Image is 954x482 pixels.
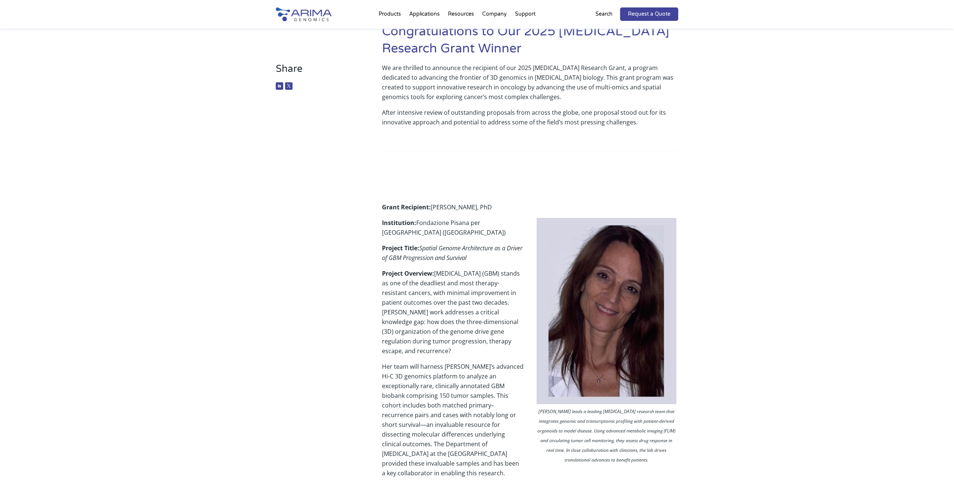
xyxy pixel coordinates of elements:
strong: Project Overview: [382,269,434,278]
p: [PERSON_NAME] leads a leading [MEDICAL_DATA] research team that integrates genomic and transcript... [535,407,678,467]
strong: Grant Recipient: [382,203,431,211]
strong: Project Title: [382,244,419,252]
p: Fondazione Pisana per [GEOGRAPHIC_DATA] ([GEOGRAPHIC_DATA]) [382,218,678,243]
p: [PERSON_NAME], PhD [382,202,678,218]
h3: Share [276,63,360,80]
p: [MEDICAL_DATA] (GBM) stands as one of the deadliest and most therapy-resistant cancers, with mini... [382,269,678,362]
em: Spatial Genome Architecture as a Driver of GBM Progression and Survival [382,244,522,262]
img: Dr. Mazzanti [537,218,676,404]
p: We are thrilled to announce the recipient of our 2025 [MEDICAL_DATA] Research Grant, a program de... [382,63,678,108]
a: Request a Quote [620,7,678,21]
strong: Institution: [382,219,416,227]
p: Search [596,9,613,19]
img: Arima-Genomics-logo [276,7,332,21]
p: After intensive review of outstanding proposals from across the globe, one proposal stood out for... [382,108,678,133]
h1: Congratulations to Our 2025 [MEDICAL_DATA] Research Grant Winner [382,23,678,63]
